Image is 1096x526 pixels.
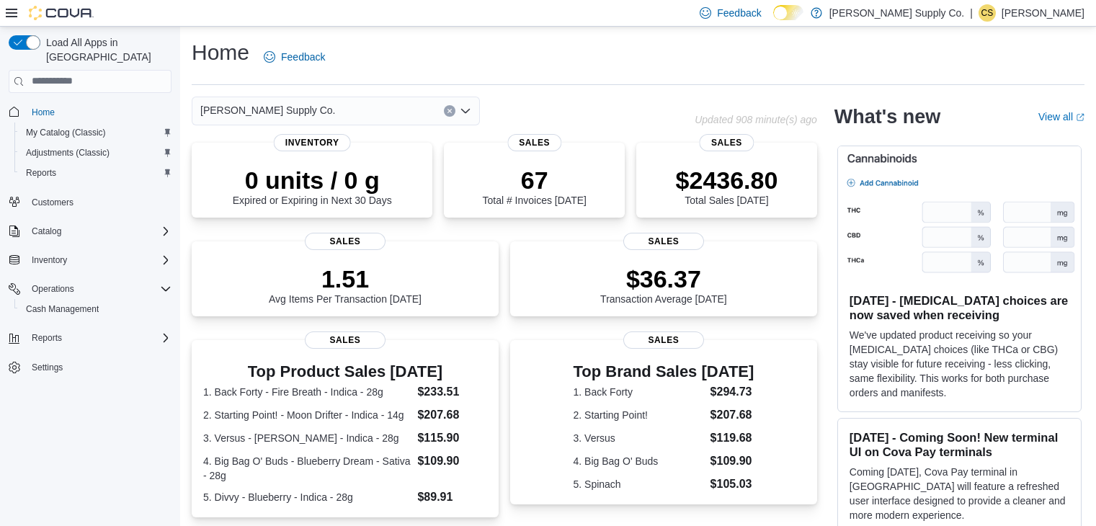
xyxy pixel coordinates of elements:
[574,477,705,491] dt: 5. Spinach
[26,193,171,211] span: Customers
[192,38,249,67] h1: Home
[200,102,336,119] span: [PERSON_NAME] Supply Co.
[281,50,325,64] span: Feedback
[507,134,561,151] span: Sales
[3,192,177,213] button: Customers
[676,166,778,206] div: Total Sales [DATE]
[695,114,817,125] p: Updated 908 minute(s) ago
[981,4,994,22] span: CS
[417,406,486,424] dd: $207.68
[258,43,331,71] a: Feedback
[850,430,1069,459] h3: [DATE] - Coming Soon! New terminal UI on Cova Pay terminals
[26,104,61,121] a: Home
[26,194,79,211] a: Customers
[773,5,803,20] input: Dark Mode
[20,300,104,318] a: Cash Management
[20,164,171,182] span: Reports
[970,4,973,22] p: |
[3,328,177,348] button: Reports
[14,122,177,143] button: My Catalog (Classic)
[26,359,68,376] a: Settings
[233,166,392,206] div: Expired or Expiring in Next 30 Days
[3,250,177,270] button: Inventory
[29,6,94,20] img: Cova
[20,144,115,161] a: Adjustments (Classic)
[20,124,112,141] a: My Catalog (Classic)
[305,233,386,250] span: Sales
[26,167,56,179] span: Reports
[482,166,586,206] div: Total # Invoices [DATE]
[32,107,55,118] span: Home
[20,164,62,182] a: Reports
[269,264,422,293] p: 1.51
[3,357,177,378] button: Settings
[26,127,106,138] span: My Catalog (Classic)
[850,293,1069,322] h3: [DATE] - [MEDICAL_DATA] choices are now saved when receiving
[710,453,754,470] dd: $109.90
[676,166,778,195] p: $2436.80
[274,134,351,151] span: Inventory
[203,490,411,504] dt: 5. Divvy - Blueberry - Indica - 28g
[32,362,63,373] span: Settings
[26,280,171,298] span: Operations
[710,406,754,424] dd: $207.68
[600,264,727,305] div: Transaction Average [DATE]
[417,383,486,401] dd: $233.51
[850,465,1069,522] p: Coming [DATE], Cova Pay terminal in [GEOGRAPHIC_DATA] will feature a refreshed user interface des...
[26,303,99,315] span: Cash Management
[26,103,171,121] span: Home
[9,96,171,416] nav: Complex example
[233,166,392,195] p: 0 units / 0 g
[32,254,67,266] span: Inventory
[850,328,1069,400] p: We've updated product receiving so your [MEDICAL_DATA] choices (like THCa or CBG) stay visible fo...
[26,329,68,347] button: Reports
[623,233,704,250] span: Sales
[32,226,61,237] span: Catalog
[14,163,177,183] button: Reports
[829,4,965,22] p: [PERSON_NAME] Supply Co.
[203,408,411,422] dt: 2. Starting Point! - Moon Drifter - Indica - 14g
[32,197,73,208] span: Customers
[26,251,73,269] button: Inventory
[26,251,171,269] span: Inventory
[3,102,177,122] button: Home
[773,20,774,21] span: Dark Mode
[26,358,171,376] span: Settings
[417,429,486,447] dd: $115.90
[203,363,487,380] h3: Top Product Sales [DATE]
[1002,4,1084,22] p: [PERSON_NAME]
[710,476,754,493] dd: $105.03
[979,4,996,22] div: Charisma Santos
[20,144,171,161] span: Adjustments (Classic)
[417,453,486,470] dd: $109.90
[482,166,586,195] p: 67
[1038,111,1084,122] a: View allExternal link
[460,105,471,117] button: Open list of options
[269,264,422,305] div: Avg Items Per Transaction [DATE]
[14,299,177,319] button: Cash Management
[834,105,940,128] h2: What's new
[1076,113,1084,122] svg: External link
[623,331,704,349] span: Sales
[574,408,705,422] dt: 2. Starting Point!
[710,429,754,447] dd: $119.68
[26,280,80,298] button: Operations
[40,35,171,64] span: Load All Apps in [GEOGRAPHIC_DATA]
[32,283,74,295] span: Operations
[20,300,171,318] span: Cash Management
[3,279,177,299] button: Operations
[20,124,171,141] span: My Catalog (Classic)
[710,383,754,401] dd: $294.73
[26,223,67,240] button: Catalog
[14,143,177,163] button: Adjustments (Classic)
[574,363,754,380] h3: Top Brand Sales [DATE]
[717,6,761,20] span: Feedback
[600,264,727,293] p: $36.37
[3,221,177,241] button: Catalog
[32,332,62,344] span: Reports
[417,489,486,506] dd: $89.91
[203,385,411,399] dt: 1. Back Forty - Fire Breath - Indica - 28g
[574,454,705,468] dt: 4. Big Bag O' Buds
[26,147,110,159] span: Adjustments (Classic)
[26,329,171,347] span: Reports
